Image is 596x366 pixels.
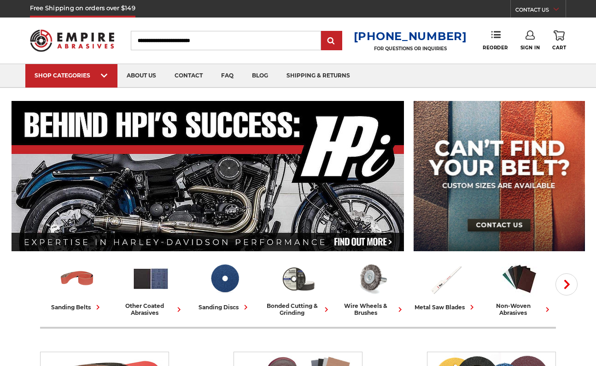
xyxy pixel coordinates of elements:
a: about us [117,64,165,88]
a: shipping & returns [277,64,359,88]
span: Cart [552,45,566,51]
img: Other Coated Abrasives [132,260,170,298]
span: Sign In [520,45,540,51]
img: Metal Saw Blades [427,260,465,298]
a: faq [212,64,243,88]
a: Reorder [483,30,508,50]
img: Non-woven Abrasives [500,260,538,298]
input: Submit [322,32,341,50]
div: bonded cutting & grinding [265,302,331,316]
a: CONTACT US [515,5,566,18]
a: blog [243,64,277,88]
div: non-woven abrasives [486,302,552,316]
img: Bonded Cutting & Grinding [279,260,317,298]
a: sanding belts [44,260,110,312]
img: Sanding Belts [58,260,96,298]
a: sanding discs [191,260,257,312]
a: contact [165,64,212,88]
div: wire wheels & brushes [339,302,405,316]
div: SHOP CATEGORIES [35,72,108,79]
img: Banner for an interview featuring Horsepower Inc who makes Harley performance upgrades featured o... [12,101,404,251]
button: Next [555,273,578,295]
a: bonded cutting & grinding [265,260,331,316]
a: non-woven abrasives [486,260,552,316]
div: sanding discs [199,302,251,312]
span: Reorder [483,45,508,51]
a: Cart [552,30,566,51]
div: sanding belts [51,302,103,312]
a: [PHONE_NUMBER] [354,30,467,43]
a: metal saw blades [412,260,479,312]
img: Wire Wheels & Brushes [353,260,391,298]
a: other coated abrasives [117,260,184,316]
div: metal saw blades [415,302,477,312]
img: Sanding Discs [205,260,244,298]
img: Empire Abrasives [30,24,115,57]
div: other coated abrasives [117,302,184,316]
img: promo banner for custom belts. [414,101,585,251]
p: FOR QUESTIONS OR INQUIRIES [354,46,467,52]
a: wire wheels & brushes [339,260,405,316]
